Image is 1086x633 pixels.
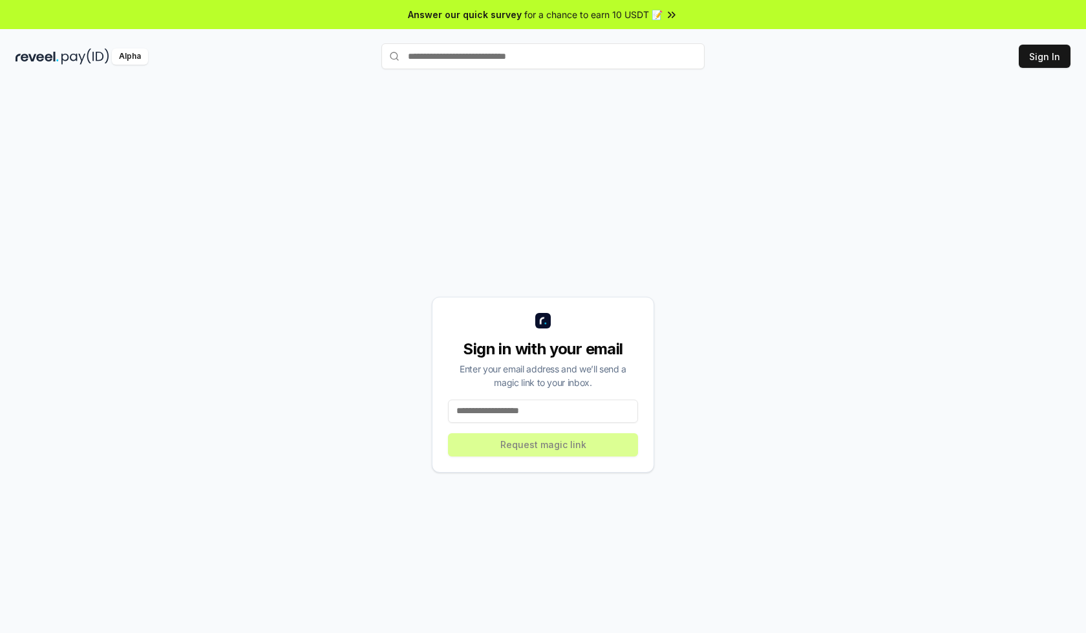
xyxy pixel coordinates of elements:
[448,339,638,359] div: Sign in with your email
[408,8,522,21] span: Answer our quick survey
[61,48,109,65] img: pay_id
[448,362,638,389] div: Enter your email address and we’ll send a magic link to your inbox.
[524,8,663,21] span: for a chance to earn 10 USDT 📝
[112,48,148,65] div: Alpha
[1019,45,1070,68] button: Sign In
[16,48,59,65] img: reveel_dark
[535,313,551,328] img: logo_small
